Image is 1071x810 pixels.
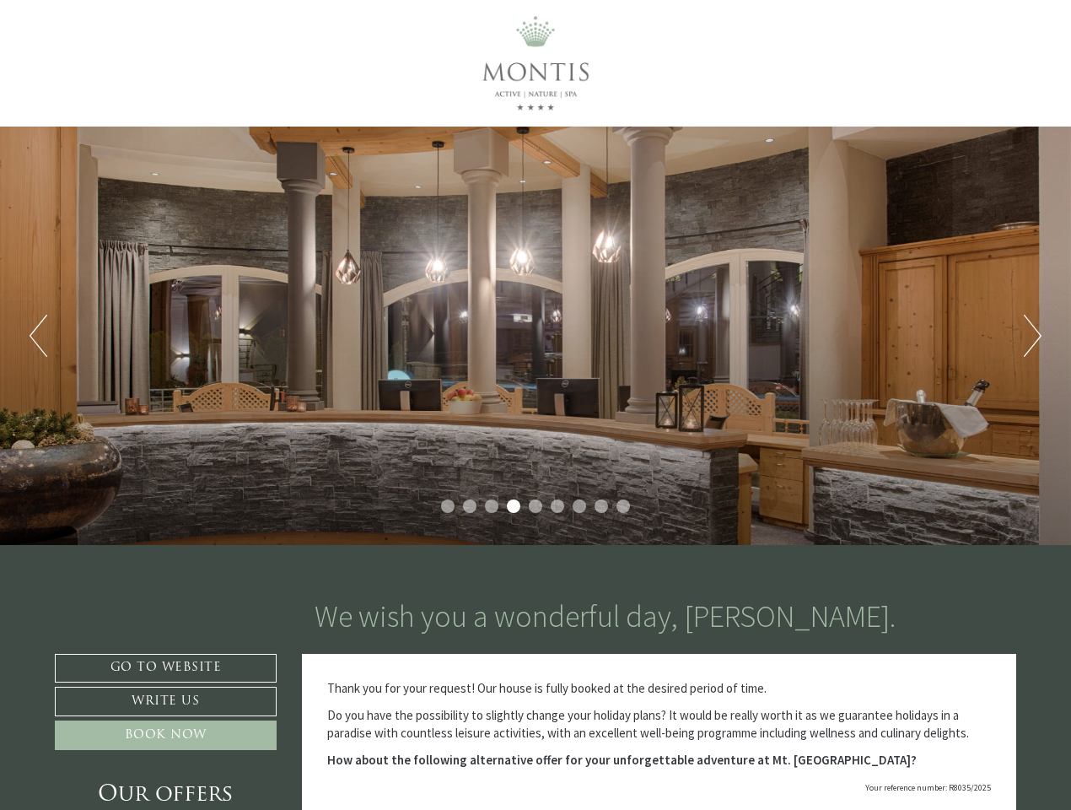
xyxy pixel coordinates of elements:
button: Next [1024,315,1041,357]
a: Book now [55,721,277,750]
a: Write us [55,687,277,716]
button: Previous [30,315,47,357]
p: Thank you for your request! Our house is fully booked at the desired period of time. [327,679,992,697]
p: Do you have the possibility to slightly change your holiday plans? It would be really worth it as... [327,706,992,742]
small: 10:49 [25,78,173,89]
div: Hello, how can we help you? [13,45,181,93]
div: [DATE] [304,13,361,40]
span: Your reference number: R8035/2025 [865,782,991,793]
h1: We wish you a wonderful day, [PERSON_NAME]. [315,600,896,634]
div: Montis – Active Nature Spa [25,48,173,61]
button: Send [574,445,665,474]
strong: How about the following alternative offer for your unforgettable adventure at Mt. [GEOGRAPHIC_DATA]? [327,752,917,768]
a: Go to website [55,654,277,683]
